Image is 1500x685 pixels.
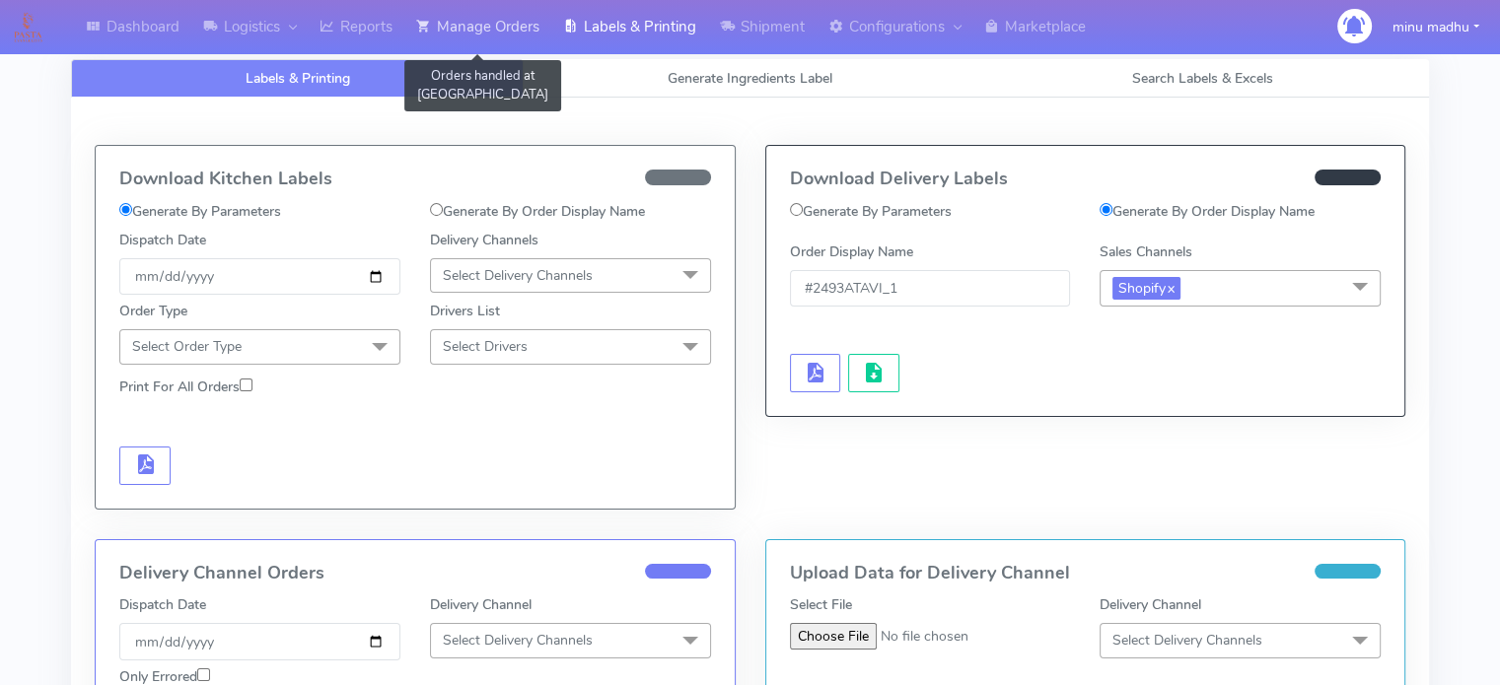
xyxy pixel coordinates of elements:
[1112,277,1180,300] span: Shopify
[1132,69,1273,88] span: Search Labels & Excels
[430,201,645,222] label: Generate By Order Display Name
[119,301,187,321] label: Order Type
[119,201,281,222] label: Generate By Parameters
[246,69,350,88] span: Labels & Printing
[119,203,132,216] input: Generate By Parameters
[1100,201,1315,222] label: Generate By Order Display Name
[119,564,711,583] h4: Delivery Channel Orders
[443,266,593,285] span: Select Delivery Channels
[240,378,252,391] input: Print For All Orders
[119,170,711,189] h4: Download Kitchen Labels
[443,337,528,356] span: Select Drivers
[790,201,952,222] label: Generate By Parameters
[1100,203,1112,216] input: Generate By Order Display Name
[790,594,852,615] label: Select File
[790,203,803,216] input: Generate By Parameters
[1100,594,1201,615] label: Delivery Channel
[119,230,206,250] label: Dispatch Date
[790,564,1382,583] h4: Upload Data for Delivery Channel
[71,59,1429,98] ul: Tabs
[1112,631,1262,650] span: Select Delivery Channels
[790,170,1382,189] h4: Download Delivery Labels
[1166,277,1175,298] a: x
[443,631,593,650] span: Select Delivery Channels
[119,377,252,397] label: Print For All Orders
[430,230,538,250] label: Delivery Channels
[119,594,206,615] label: Dispatch Date
[1100,241,1192,262] label: Sales Channels
[668,69,832,88] span: Generate Ingredients Label
[1378,7,1494,47] button: minu madhu
[132,337,242,356] span: Select Order Type
[430,594,532,615] label: Delivery Channel
[430,203,443,216] input: Generate By Order Display Name
[790,241,913,262] label: Order Display Name
[430,301,500,321] label: Drivers List
[197,668,210,681] input: Only Errored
